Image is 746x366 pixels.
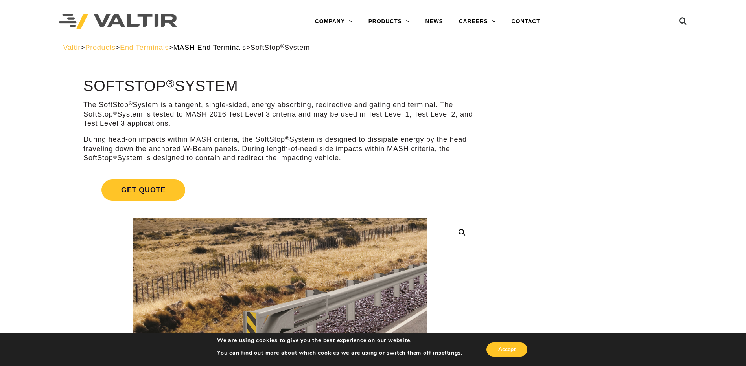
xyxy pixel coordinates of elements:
[85,44,115,51] a: Products
[251,44,310,51] span: SoftStop System
[173,44,246,51] a: MASH End Terminals
[120,44,169,51] a: End Terminals
[83,101,476,128] p: The SoftStop System is a tangent, single-sided, energy absorbing, redirective and gating end term...
[217,337,462,344] p: We are using cookies to give you the best experience on our website.
[504,14,548,29] a: CONTACT
[307,14,361,29] a: COMPANY
[418,14,451,29] a: NEWS
[361,14,418,29] a: PRODUCTS
[285,135,289,141] sup: ®
[63,44,81,51] a: Valtir
[101,179,185,201] span: Get Quote
[166,77,175,90] sup: ®
[451,14,504,29] a: CAREERS
[486,342,527,357] button: Accept
[59,14,177,30] img: Valtir
[217,350,462,357] p: You can find out more about which cookies we are using or switch them off in .
[83,135,476,163] p: During head-on impacts within MASH criteria, the SoftStop System is designed to dissipate energy ...
[83,170,476,210] a: Get Quote
[83,78,476,95] h1: SoftStop System
[129,101,133,106] sup: ®
[113,154,118,160] sup: ®
[280,43,284,49] sup: ®
[63,43,683,52] div: > > > >
[113,110,118,116] sup: ®
[438,350,461,357] button: settings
